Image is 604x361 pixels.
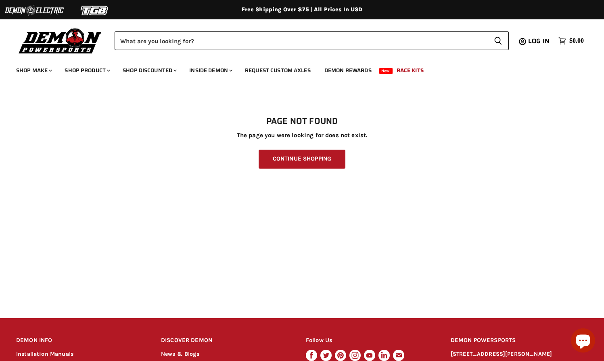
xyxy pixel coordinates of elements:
a: Inside Demon [183,62,237,79]
a: Shop Discounted [117,62,182,79]
p: The page you were looking for does not exist. [16,132,588,139]
h1: Page not found [16,117,588,126]
img: Demon Electric Logo 2 [4,3,65,18]
h2: DEMON INFO [16,331,146,350]
span: $0.00 [569,37,584,45]
a: $0.00 [554,35,588,47]
h2: DISCOVER DEMON [161,331,291,350]
img: Demon Powersports [16,26,104,55]
p: [STREET_ADDRESS][PERSON_NAME] [451,350,588,359]
span: New! [379,68,393,74]
a: Installation Manuals [16,351,73,357]
a: Demon Rewards [318,62,378,79]
h2: Follow Us [306,331,435,350]
inbox-online-store-chat: Shopify online store chat [568,328,598,355]
a: Log in [525,38,554,45]
a: Request Custom Axles [239,62,317,79]
a: Continue Shopping [259,150,345,169]
a: Shop Make [10,62,57,79]
img: TGB Logo 2 [65,3,125,18]
span: Log in [528,36,550,46]
input: Search [115,31,487,50]
a: Shop Product [59,62,115,79]
a: Race Kits [391,62,430,79]
ul: Main menu [10,59,582,79]
button: Search [487,31,509,50]
h2: DEMON POWERSPORTS [451,331,588,350]
a: News & Blogs [161,351,199,357]
form: Product [115,31,509,50]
